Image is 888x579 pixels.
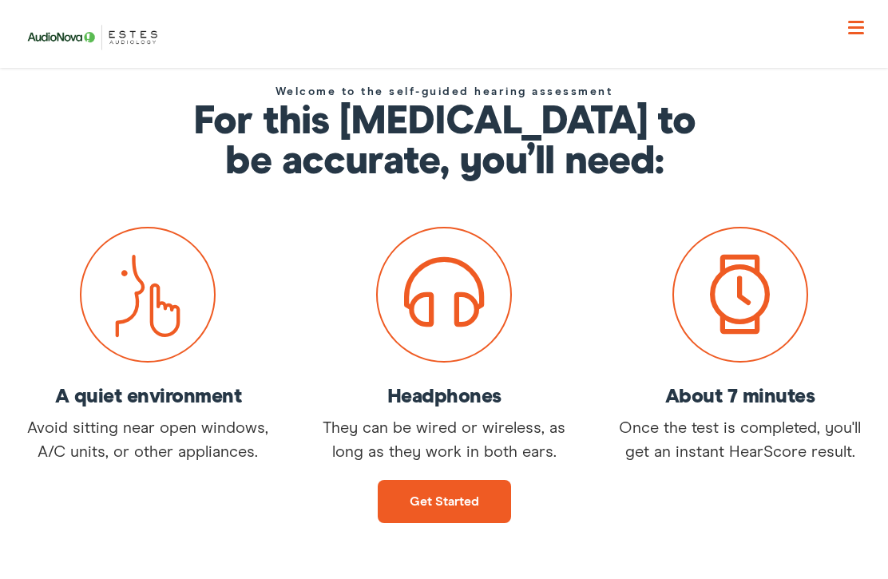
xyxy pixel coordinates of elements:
[12,416,284,464] p: Avoid sitting near open windows, A/C units, or other appliances.
[30,64,870,113] a: What We Offer
[180,102,708,182] p: For this [MEDICAL_DATA] to be accurate, you’ll need:
[378,480,511,523] a: Get started
[308,387,581,406] h6: Headphones
[604,416,876,464] p: Once the test is completed, you'll get an instant HearScore result.
[604,387,876,406] h6: About 7 minutes
[180,82,708,102] h1: Welcome to the self-guided hearing assessment
[308,416,581,464] p: They can be wired or wireless, as long as they work in both ears.
[12,387,284,406] h6: A quiet environment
